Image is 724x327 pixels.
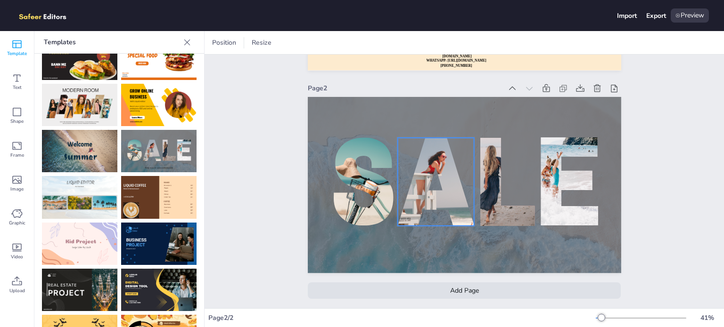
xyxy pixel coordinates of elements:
span: Template [7,50,27,57]
span: Graphic [9,219,25,227]
img: thumb-5.png [42,130,117,172]
strong: CONTACT: [EMAIL_ADDRESS][DOMAIN_NAME] [432,49,482,58]
div: 41 % [696,313,718,322]
span: Frame [10,152,24,159]
img: thumb-11.png [42,269,117,311]
img: thumb-6.png [121,130,197,172]
div: Preview [671,8,709,23]
p: Templates [44,31,180,54]
div: Export [646,11,666,20]
img: thumb-4.png [121,84,197,126]
span: Upload [9,287,25,295]
img: thumb-3.png [42,84,117,126]
span: Resize [250,38,273,47]
span: Image [10,185,24,193]
img: thumb-10.png [121,223,197,265]
strong: WHATSAPP: [URL][DOMAIN_NAME][PHONE_NUMBER] [426,59,486,68]
img: thumb-8.png [121,176,197,218]
span: Position [210,38,238,47]
div: Page 2 / 2 [208,313,596,322]
img: thumb-12.png [121,269,197,311]
span: Video [11,253,23,261]
img: logo.png [15,8,80,23]
img: thumb-9.png [42,223,117,265]
div: Import [617,11,637,20]
span: Text [13,84,22,91]
img: thumb-2.png [121,38,197,80]
div: Page 2 [308,84,502,93]
img: thumb-1.png [42,38,117,80]
div: Add Page [308,282,621,299]
img: thumb-7.png [42,176,117,218]
span: Shape [10,118,24,125]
